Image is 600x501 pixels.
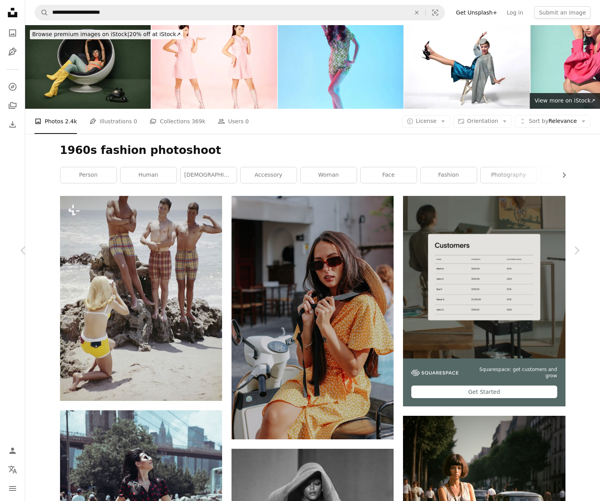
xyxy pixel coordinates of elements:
img: Woman wearing accessory hat is moving with excited expression. [404,25,530,109]
span: View more on iStock ↗ [534,97,595,104]
button: Sort byRelevance [515,115,591,128]
a: face [361,167,417,183]
a: [DEMOGRAPHIC_DATA] [181,167,237,183]
span: Relevance [529,117,577,125]
span: 20% off at iStock ↗ [32,31,181,37]
a: Photos [5,25,20,41]
a: woman [301,167,357,183]
span: Squarespace: get customers and grow [468,366,557,380]
a: Users 0 [218,109,249,134]
a: fashion [421,167,477,183]
form: Find visuals sitewide [35,5,445,20]
img: file-1747939142011-51e5cc87e3c9 [411,369,458,377]
a: accessory [241,167,297,183]
a: Log in [502,6,528,19]
span: Sort by [529,118,548,124]
button: Search Unsplash [35,5,48,20]
a: a group of people standing on top of a sandy beach [60,295,222,302]
button: License [402,115,450,128]
a: human [120,167,177,183]
span: 369k [191,117,205,126]
a: Download History [5,117,20,132]
span: Browse premium images on iStock | [32,31,129,37]
span: 0 [245,117,249,126]
img: a woman sitting on a scooter wearing a polka dot dress [232,196,394,439]
img: Elegant, beautiful young girl in tender dress dancing retro dance against blue background in neon... [278,25,403,109]
a: Collections [5,98,20,113]
button: Menu [5,481,20,496]
a: photography [481,167,537,183]
button: scroll list to the right [557,167,565,183]
a: a woman sitting on a scooter wearing a polka dot dress [232,314,394,321]
a: Illustrations 0 [89,109,137,134]
a: Squarespace: get customers and growGet Started [403,196,565,406]
img: file-1747939376688-baf9a4a454ffimage [403,196,565,358]
button: Visual search [426,5,445,20]
a: Get Unsplash+ [451,6,502,19]
span: 0 [134,117,137,126]
a: Collections 369k [150,109,205,134]
a: Next [553,213,600,288]
img: Young woman from the 60s sitting in a vintage ball chair, her rotary dial telephone of the hook a... [25,25,151,109]
a: person [60,167,117,183]
span: License [416,118,437,124]
img: a group of people standing on top of a sandy beach [60,196,222,401]
a: Browse premium images on iStock|20% off at iStock↗ [25,25,188,44]
div: Get Started [411,386,557,398]
span: Orientation [467,118,498,124]
a: Log in / Sign up [5,443,20,459]
button: Submit an image [534,6,591,19]
button: Language [5,462,20,477]
button: Clear [408,5,425,20]
a: View more on iStock↗ [530,93,600,109]
a: clothing [541,167,597,183]
img: Young Woman Dressed in Retro Clothing [151,25,277,109]
h1: 1960s fashion photoshoot [60,143,565,157]
button: Orientation [453,115,512,128]
a: Explore [5,79,20,95]
a: Illustrations [5,44,20,60]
